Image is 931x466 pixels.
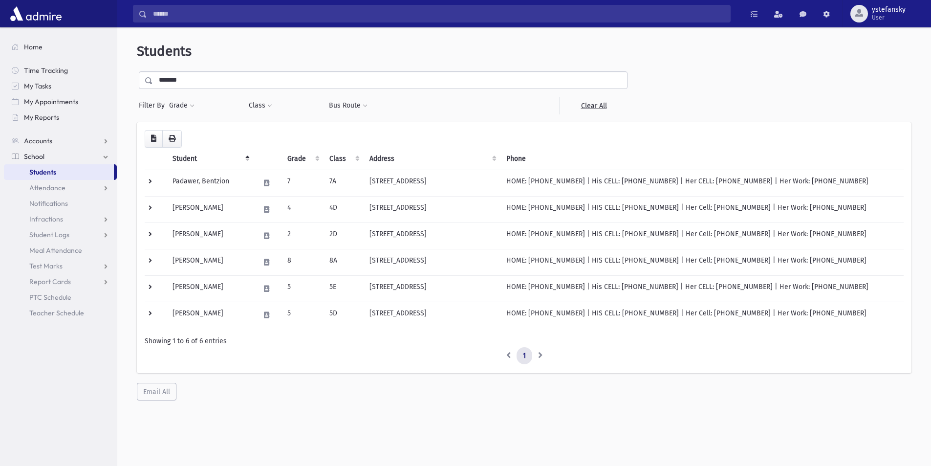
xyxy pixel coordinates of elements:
[167,196,254,222] td: [PERSON_NAME]
[364,249,500,275] td: [STREET_ADDRESS]
[4,94,117,110] a: My Appointments
[364,302,500,328] td: [STREET_ADDRESS]
[29,293,71,302] span: PTC Schedule
[4,164,114,180] a: Students
[4,133,117,149] a: Accounts
[517,347,532,365] a: 1
[29,277,71,286] span: Report Cards
[4,78,117,94] a: My Tasks
[4,211,117,227] a: Infractions
[4,258,117,274] a: Test Marks
[139,100,169,111] span: Filter By
[281,222,324,249] td: 2
[147,5,730,22] input: Search
[4,227,117,243] a: Student Logs
[29,262,63,270] span: Test Marks
[167,148,254,170] th: Student: activate to sort column descending
[324,275,364,302] td: 5E
[4,180,117,196] a: Attendance
[24,113,59,122] span: My Reports
[281,170,324,196] td: 7
[500,148,904,170] th: Phone
[364,148,500,170] th: Address: activate to sort column ascending
[281,249,324,275] td: 8
[281,275,324,302] td: 5
[500,302,904,328] td: HOME: [PHONE_NUMBER] | HIS CELL: [PHONE_NUMBER] | Her Cell: [PHONE_NUMBER] | Her Work: [PHONE_NUM...
[364,275,500,302] td: [STREET_ADDRESS]
[4,110,117,125] a: My Reports
[24,97,78,106] span: My Appointments
[500,170,904,196] td: HOME: [PHONE_NUMBER] | His CELL: [PHONE_NUMBER] | Her CELL: [PHONE_NUMBER] | Her Work: [PHONE_NUM...
[167,302,254,328] td: [PERSON_NAME]
[29,183,65,192] span: Attendance
[4,305,117,321] a: Teacher Schedule
[145,130,163,148] button: CSV
[324,148,364,170] th: Class: activate to sort column ascending
[24,152,44,161] span: School
[169,97,195,114] button: Grade
[24,82,51,90] span: My Tasks
[29,230,69,239] span: Student Logs
[560,97,628,114] a: Clear All
[364,196,500,222] td: [STREET_ADDRESS]
[167,222,254,249] td: [PERSON_NAME]
[500,196,904,222] td: HOME: [PHONE_NUMBER] | HIS CELL: [PHONE_NUMBER] | Her Cell: [PHONE_NUMBER] | Her Work: [PHONE_NUM...
[29,168,56,177] span: Students
[4,243,117,258] a: Meal Attendance
[4,289,117,305] a: PTC Schedule
[281,148,324,170] th: Grade: activate to sort column ascending
[364,170,500,196] td: [STREET_ADDRESS]
[281,302,324,328] td: 5
[137,43,192,59] span: Students
[24,136,52,145] span: Accounts
[29,246,82,255] span: Meal Attendance
[167,170,254,196] td: Padawer, Bentzion
[145,336,904,346] div: Showing 1 to 6 of 6 entries
[248,97,273,114] button: Class
[4,63,117,78] a: Time Tracking
[4,196,117,211] a: Notifications
[324,196,364,222] td: 4D
[872,14,906,22] span: User
[324,302,364,328] td: 5D
[324,222,364,249] td: 2D
[24,43,43,51] span: Home
[24,66,68,75] span: Time Tracking
[328,97,368,114] button: Bus Route
[137,383,176,400] button: Email All
[500,275,904,302] td: HOME: [PHONE_NUMBER] | His CELL: [PHONE_NUMBER] | Her CELL: [PHONE_NUMBER] | Her Work: [PHONE_NUM...
[29,199,68,208] span: Notifications
[29,215,63,223] span: Infractions
[29,309,84,317] span: Teacher Schedule
[8,4,64,23] img: AdmirePro
[872,6,906,14] span: ystefansky
[500,249,904,275] td: HOME: [PHONE_NUMBER] | HIS CELL: [PHONE_NUMBER] | Her Cell: [PHONE_NUMBER] | Her Work: [PHONE_NUM...
[167,249,254,275] td: [PERSON_NAME]
[167,275,254,302] td: [PERSON_NAME]
[500,222,904,249] td: HOME: [PHONE_NUMBER] | HIS CELL: [PHONE_NUMBER] | Her Cell: [PHONE_NUMBER] | Her Work: [PHONE_NUM...
[4,274,117,289] a: Report Cards
[364,222,500,249] td: [STREET_ADDRESS]
[4,39,117,55] a: Home
[324,249,364,275] td: 8A
[162,130,182,148] button: Print
[324,170,364,196] td: 7A
[281,196,324,222] td: 4
[4,149,117,164] a: School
